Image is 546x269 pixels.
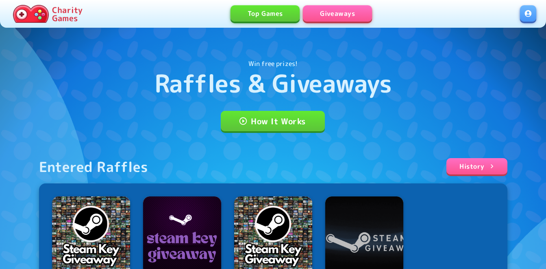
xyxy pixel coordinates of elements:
div: Entered Raffles [39,158,148,175]
p: Charity Games [52,6,83,22]
h1: Raffles & Giveaways [154,68,392,98]
a: Charity Games [10,3,86,24]
p: Win free prizes! [248,59,298,68]
a: Giveaways [303,5,372,22]
a: History [446,158,507,174]
a: How It Works [221,111,325,131]
a: Top Games [231,5,300,22]
img: Charity.Games [13,5,49,23]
